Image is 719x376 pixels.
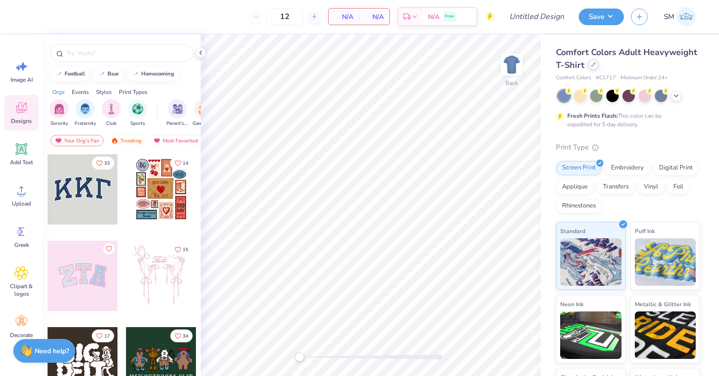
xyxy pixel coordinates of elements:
[664,11,674,22] span: SM
[93,67,123,81] button: bear
[107,71,119,76] div: bear
[183,334,188,338] span: 34
[50,120,68,127] span: Sorority
[567,112,684,129] div: This color can be expedited for 5 day delivery.
[153,137,161,144] img: most_fav.gif
[560,238,622,286] img: Standard
[149,135,203,146] div: Most Favorited
[50,67,89,81] button: football
[596,74,616,82] span: # C1717
[102,99,121,127] button: filter button
[556,180,594,194] div: Applique
[556,142,700,153] div: Print Type
[660,7,700,26] a: SM
[10,76,33,84] span: Image AI
[130,120,145,127] span: Sports
[10,331,33,339] span: Decorate
[597,180,635,194] div: Transfers
[132,71,139,77] img: trend_line.gif
[132,103,143,114] img: Sports Image
[505,79,518,87] div: Back
[75,99,96,127] button: filter button
[66,48,187,58] input: Try "Alpha"
[365,12,384,22] span: N/A
[55,71,63,77] img: trend_line.gif
[80,103,90,114] img: Fraternity Image
[560,311,622,359] img: Neon Ink
[166,99,188,127] button: filter button
[50,135,104,146] div: Your Org's Fav
[445,13,454,20] span: Free
[621,74,668,82] span: Minimum Order: 24 +
[579,9,624,25] button: Save
[170,243,193,256] button: Like
[502,7,572,26] input: Untitled Design
[10,159,33,166] span: Add Text
[128,99,147,127] div: filter for Sports
[106,120,117,127] span: Club
[75,120,96,127] span: Fraternity
[65,71,85,76] div: football
[635,238,696,286] img: Puff Ink
[55,137,62,144] img: most_fav.gif
[556,161,602,175] div: Screen Print
[35,347,69,356] strong: Need help?
[166,99,188,127] div: filter for Parent's Weekend
[183,161,188,166] span: 14
[556,199,602,213] div: Rhinestones
[653,161,699,175] div: Digital Print
[334,12,353,22] span: N/A
[111,137,118,144] img: trending.gif
[556,74,591,82] span: Comfort Colors
[103,243,115,254] button: Like
[183,247,188,252] span: 15
[128,99,147,127] button: filter button
[170,329,193,342] button: Like
[170,157,193,169] button: Like
[49,99,68,127] button: filter button
[428,12,439,22] span: N/A
[605,161,650,175] div: Embroidery
[635,226,655,236] span: Puff Ink
[172,103,183,114] img: Parent's Weekend Image
[556,47,697,71] span: Comfort Colors Adult Heavyweight T-Shirt
[92,157,114,169] button: Like
[98,71,106,77] img: trend_line.gif
[75,99,96,127] div: filter for Fraternity
[52,88,65,96] div: Orgs
[635,311,696,359] img: Metallic & Glitter Ink
[6,282,37,298] span: Clipart & logos
[198,103,209,114] img: Game Day Image
[560,299,583,309] span: Neon Ink
[11,117,32,125] span: Designs
[104,334,110,338] span: 17
[119,88,147,96] div: Print Types
[193,99,214,127] button: filter button
[677,7,696,26] img: Sophia Miller
[193,99,214,127] div: filter for Game Day
[638,180,664,194] div: Vinyl
[502,55,521,74] img: Back
[166,120,188,127] span: Parent's Weekend
[295,352,304,362] div: Accessibility label
[14,241,29,249] span: Greek
[560,226,585,236] span: Standard
[104,161,110,166] span: 33
[126,67,178,81] button: homecoming
[635,299,691,309] span: Metallic & Glitter Ink
[266,8,303,25] input: – –
[193,120,214,127] span: Game Day
[92,329,114,342] button: Like
[49,99,68,127] div: filter for Sorority
[567,112,618,120] strong: Fresh Prints Flash:
[54,103,65,114] img: Sorority Image
[107,135,146,146] div: Trending
[141,71,174,76] div: homecoming
[72,88,89,96] div: Events
[96,88,112,96] div: Styles
[12,200,31,207] span: Upload
[106,103,117,114] img: Club Image
[667,180,690,194] div: Foil
[102,99,121,127] div: filter for Club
